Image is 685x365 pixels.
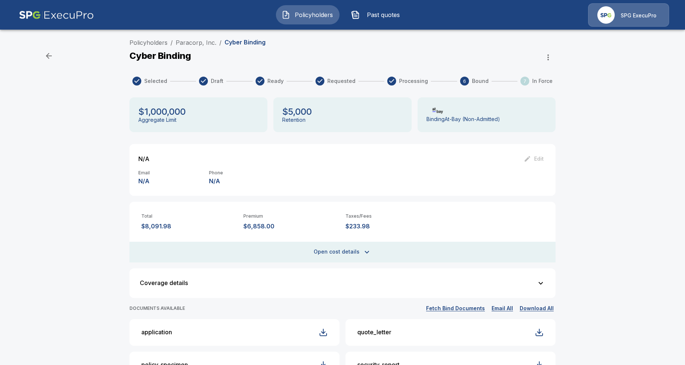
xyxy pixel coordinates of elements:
li: / [171,38,173,47]
p: Cyber Binding [129,50,191,61]
img: AA Logo [19,3,94,27]
p: DOCUMENTS AVAILABLE [129,306,185,311]
nav: breadcrumb [129,38,266,47]
button: Policyholders IconPolicyholders [276,5,340,24]
p: Cyber Binding [225,39,266,46]
p: N/A [138,178,150,184]
span: In Force [532,77,553,85]
img: Policyholders Icon [281,10,290,19]
img: Agency Icon [597,6,615,24]
div: quote_letter [357,329,391,336]
span: Processing [399,77,428,85]
span: Requested [327,77,355,85]
span: Ready [267,77,284,85]
text: 6 [463,78,466,84]
p: N/A [209,178,223,184]
a: Paracorp, Inc. [176,39,216,46]
div: application [141,329,172,336]
p: N/A [138,156,149,162]
span: Selected [144,77,167,85]
p: Premium [243,214,340,219]
p: SPG ExecuPro [621,12,657,19]
p: Taxes/Fees [345,214,442,219]
span: Past quotes [363,10,404,19]
text: 7 [523,78,526,84]
button: Download All [518,304,556,313]
button: quote_letter [345,319,556,346]
p: Retention [282,117,306,123]
li: / [219,38,222,47]
p: Total [141,214,237,219]
div: Coverage details [140,280,536,286]
p: $5,000 [282,106,312,117]
button: Email All [490,304,515,313]
button: Open cost details [129,242,556,262]
span: Policyholders [293,10,334,19]
button: Coverage details [134,273,551,294]
p: Aggregate Limit [138,117,176,123]
p: $233.98 [345,223,442,230]
button: application [129,319,340,346]
span: Bound [472,77,489,85]
p: $8,091.98 [141,223,237,230]
button: Fetch Bind Documents [424,304,487,313]
p: $6,858.00 [243,223,340,230]
p: Email [138,171,150,175]
p: Binding At-Bay (Non-Admitted) [426,116,500,123]
button: Past quotes IconPast quotes [345,5,409,24]
p: Phone [209,171,223,175]
img: Past quotes Icon [351,10,360,19]
a: Agency IconSPG ExecuPro [588,3,669,27]
img: Carrier Logo [426,107,449,114]
a: Policyholders [129,39,168,46]
span: Draft [211,77,223,85]
p: $1,000,000 [138,106,186,117]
